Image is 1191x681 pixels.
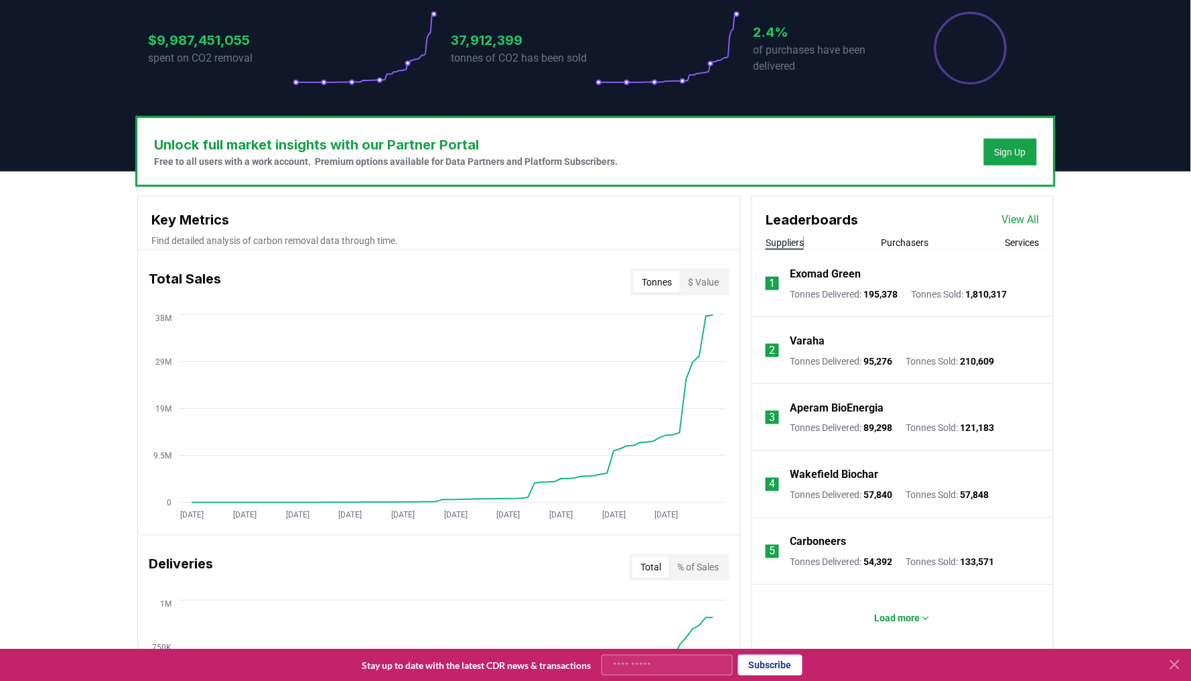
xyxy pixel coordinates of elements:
[864,605,942,632] button: Load more
[960,356,994,367] span: 210,609
[1005,236,1040,249] button: Services
[933,11,1008,86] div: Percentage of sales delivered
[770,275,776,292] p: 1
[391,511,415,520] tspan: [DATE]
[790,556,892,569] p: Tonnes Delivered :
[632,557,669,578] button: Total
[770,410,776,426] p: 3
[155,314,171,324] tspan: 38M
[451,30,595,50] h3: 37,912,399
[790,333,825,349] a: Varaha
[770,544,776,560] p: 5
[155,404,171,414] tspan: 19M
[875,612,920,625] p: Load more
[167,498,171,507] tspan: 0
[906,422,994,435] p: Tonnes Sold :
[863,557,892,568] span: 54,392
[152,643,171,652] tspan: 750K
[863,289,898,300] span: 195,378
[881,236,928,249] button: Purchasers
[655,511,679,520] tspan: [DATE]
[754,22,898,42] h3: 2.4%
[1002,212,1040,228] a: View All
[154,135,618,155] h3: Unlock full market insights with our Partner Portal
[995,145,1026,159] a: Sign Up
[790,266,861,282] a: Exomad Green
[984,139,1037,166] button: Sign Up
[451,50,595,66] p: tonnes of CO2 has been sold
[863,423,892,434] span: 89,298
[286,511,309,520] tspan: [DATE]
[906,556,994,569] p: Tonnes Sold :
[770,477,776,493] p: 4
[754,42,898,74] p: of purchases have been delivered
[790,355,892,368] p: Tonnes Delivered :
[906,355,994,368] p: Tonnes Sold :
[790,467,878,483] a: Wakefield Biochar
[151,234,727,247] p: Find detailed analysis of carbon removal data through time.
[549,511,573,520] tspan: [DATE]
[770,343,776,359] p: 2
[790,422,892,435] p: Tonnes Delivered :
[155,357,171,367] tspan: 29M
[911,288,1007,301] p: Tonnes Sold :
[149,269,221,296] h3: Total Sales
[154,155,618,168] p: Free to all users with a work account. Premium options available for Data Partners and Platform S...
[634,271,680,293] button: Tonnes
[790,489,892,502] p: Tonnes Delivered :
[766,236,804,249] button: Suppliers
[149,554,213,581] h3: Deliveries
[960,490,989,501] span: 57,848
[669,557,727,578] button: % of Sales
[181,511,204,520] tspan: [DATE]
[444,511,468,520] tspan: [DATE]
[151,210,727,230] h3: Key Metrics
[863,356,892,367] span: 95,276
[148,30,293,50] h3: $9,987,451,055
[339,511,362,520] tspan: [DATE]
[790,400,884,416] a: Aperam BioEnergia
[160,600,171,609] tspan: 1M
[766,210,858,230] h3: Leaderboards
[790,534,846,550] a: Carboneers
[153,451,171,460] tspan: 9.5M
[148,50,293,66] p: spent on CO2 removal
[863,490,892,501] span: 57,840
[906,489,989,502] p: Tonnes Sold :
[602,511,626,520] tspan: [DATE]
[965,289,1007,300] span: 1,810,317
[680,271,727,293] button: $ Value
[960,557,994,568] span: 133,571
[960,423,994,434] span: 121,183
[790,288,898,301] p: Tonnes Delivered :
[233,511,257,520] tspan: [DATE]
[497,511,520,520] tspan: [DATE]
